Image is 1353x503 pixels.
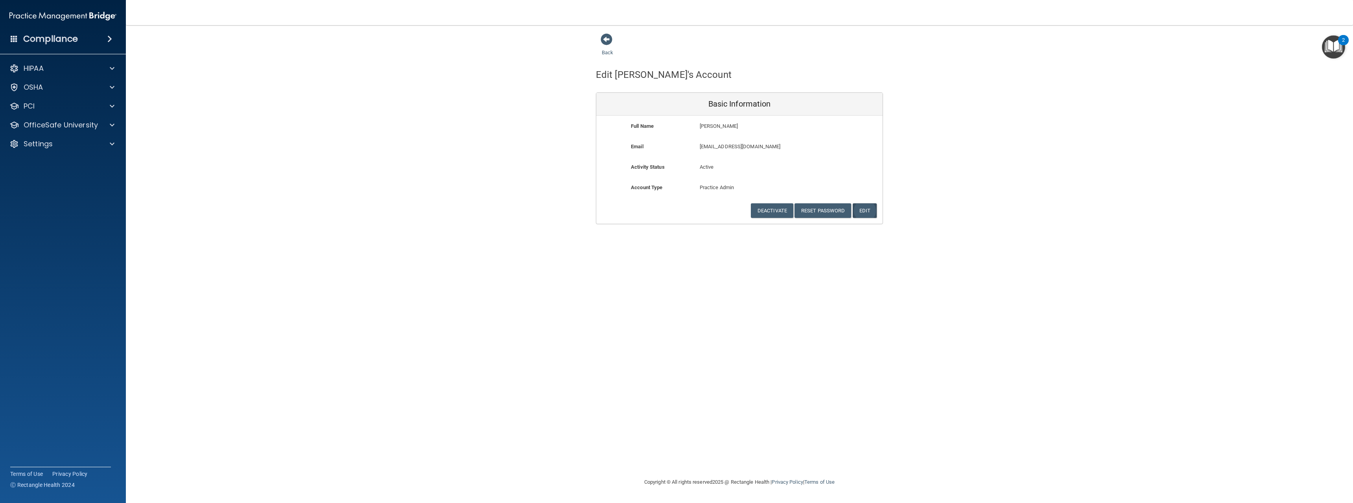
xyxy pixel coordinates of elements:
button: Reset Password [794,203,851,218]
a: OfficeSafe University [9,120,114,130]
b: Account Type [631,184,662,190]
a: PCI [9,101,114,111]
p: Settings [24,139,53,149]
div: 2 [1342,40,1345,50]
p: [PERSON_NAME] [700,122,825,131]
span: Ⓒ Rectangle Health 2024 [10,481,75,489]
div: Basic Information [596,93,883,116]
p: OfficeSafe University [24,120,98,130]
a: Terms of Use [10,470,43,478]
a: Back [602,40,613,55]
a: Settings [9,139,114,149]
b: Email [631,144,643,149]
iframe: Drift Widget Chat Controller [1217,447,1344,479]
a: Terms of Use [804,479,835,485]
p: Active [700,162,780,172]
img: PMB logo [9,8,116,24]
a: Privacy Policy [52,470,88,478]
a: HIPAA [9,64,114,73]
b: Activity Status [631,164,665,170]
h4: Edit [PERSON_NAME]'s Account [596,70,732,80]
button: Open Resource Center, 2 new notifications [1322,35,1345,59]
p: PCI [24,101,35,111]
a: OSHA [9,83,114,92]
a: Privacy Policy [772,479,803,485]
button: Edit [853,203,877,218]
div: Copyright © All rights reserved 2025 @ Rectangle Health | | [596,470,883,495]
h4: Compliance [23,33,78,44]
b: Full Name [631,123,654,129]
p: Practice Admin [700,183,780,192]
p: OSHA [24,83,43,92]
p: HIPAA [24,64,44,73]
button: Deactivate [751,203,793,218]
p: [EMAIL_ADDRESS][DOMAIN_NAME] [700,142,825,151]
